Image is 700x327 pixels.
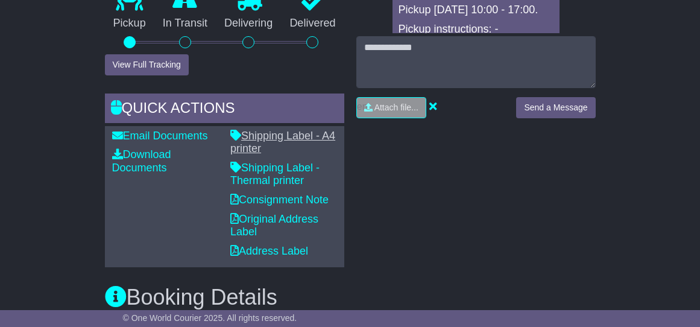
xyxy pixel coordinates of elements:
p: Delivered [281,17,344,30]
a: Shipping Label - A4 printer [230,130,335,155]
h3: Booking Details [105,285,596,310]
a: Shipping Label - Thermal printer [230,162,320,187]
a: Download Documents [112,148,171,174]
a: Consignment Note [230,194,329,206]
a: Email Documents [112,130,208,142]
a: Address Label [230,245,308,257]
p: Pickup instructions: - [399,23,553,36]
p: Delivering [216,17,281,30]
a: Original Address Label [230,213,318,238]
p: Pickup [DATE] 10:00 - 17:00. [399,4,553,17]
button: View Full Tracking [105,54,189,75]
p: In Transit [154,17,216,30]
p: Pickup [105,17,154,30]
div: Quick Actions [105,94,344,126]
button: Send a Message [516,97,595,118]
span: © One World Courier 2025. All rights reserved. [123,313,297,323]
